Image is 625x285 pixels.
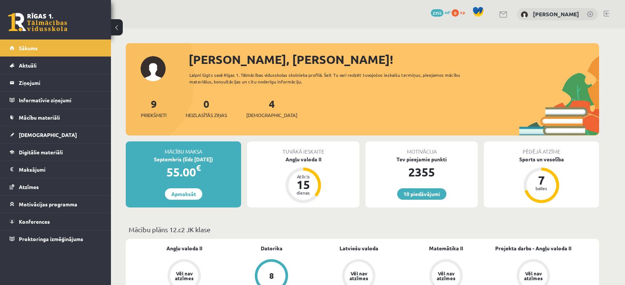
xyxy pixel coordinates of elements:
a: Konferences [10,213,102,230]
div: balles [530,186,553,190]
span: [DEMOGRAPHIC_DATA] [19,131,77,138]
a: Mācību materiāli [10,109,102,126]
p: Mācību plāns 12.c2 JK klase [129,224,596,234]
div: Vēl nav atzīmes [436,271,456,281]
span: xp [460,9,465,15]
span: Atzīmes [19,183,39,190]
span: mP [445,9,450,15]
div: Mācību maksa [126,141,241,155]
span: Proktoringa izmēģinājums [19,236,83,242]
div: Sports un veselība [484,155,599,163]
div: 55.00 [126,163,241,181]
div: Angļu valoda II [247,155,359,163]
div: 2355 [365,163,478,181]
a: 10 piedāvājumi [397,188,446,200]
a: Atzīmes [10,178,102,195]
legend: Ziņojumi [19,74,102,91]
a: 9Priekšmeti [141,97,166,119]
a: Ziņojumi [10,74,102,91]
a: Sports un veselība 7 balles [484,155,599,204]
a: 4[DEMOGRAPHIC_DATA] [246,97,297,119]
span: Motivācijas programma [19,201,77,207]
a: Maksājumi [10,161,102,178]
div: Vēl nav atzīmes [523,271,544,281]
span: Konferences [19,218,50,225]
a: Informatīvie ziņojumi [10,92,102,109]
a: Latviešu valoda [339,244,378,252]
div: Pēdējā atzīme [484,141,599,155]
div: 8 [269,272,274,280]
div: Vēl nav atzīmes [174,271,195,281]
a: Rīgas 1. Tālmācības vidusskola [8,13,67,31]
a: Projekta darbs - Angļu valoda II [495,244,571,252]
span: Digitālie materiāli [19,149,63,155]
span: Sākums [19,45,38,51]
a: Digitālie materiāli [10,144,102,161]
div: Vēl nav atzīmes [348,271,369,281]
div: [PERSON_NAME], [PERSON_NAME]! [189,51,599,68]
a: 0Neizlasītās ziņas [186,97,227,119]
div: dienas [292,190,314,195]
a: Apmaksāt [165,188,202,200]
span: 0 [452,9,459,17]
a: Angļu valoda II [166,244,202,252]
div: 7 [530,174,553,186]
a: Aktuāli [10,57,102,74]
img: Jekaterina Zeļeņina [521,11,528,18]
a: Motivācijas programma [10,196,102,213]
a: Angļu valoda II Atlicis 15 dienas [247,155,359,204]
a: Proktoringa izmēģinājums [10,230,102,247]
div: Tuvākā ieskaite [247,141,359,155]
div: Tev pieejamie punkti [365,155,478,163]
legend: Informatīvie ziņojumi [19,92,102,109]
span: 2355 [431,9,443,17]
div: Laipni lūgts savā Rīgas 1. Tālmācības vidusskolas skolnieka profilā. Šeit Tu vari redzēt tuvojošo... [189,72,473,85]
legend: Maksājumi [19,161,102,178]
span: [DEMOGRAPHIC_DATA] [246,111,297,119]
div: Septembris (līdz [DATE]) [126,155,241,163]
a: Matemātika II [429,244,463,252]
span: € [196,162,201,173]
a: [PERSON_NAME] [533,10,579,18]
span: Neizlasītās ziņas [186,111,227,119]
span: Mācību materiāli [19,114,60,121]
div: Atlicis [292,174,314,179]
a: 0 xp [452,9,469,15]
div: 15 [292,179,314,190]
a: [DEMOGRAPHIC_DATA] [10,126,102,143]
div: Motivācija [365,141,478,155]
a: Datorika [261,244,283,252]
span: Aktuāli [19,62,37,69]
a: Sākums [10,40,102,56]
a: 2355 mP [431,9,450,15]
span: Priekšmeti [141,111,166,119]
